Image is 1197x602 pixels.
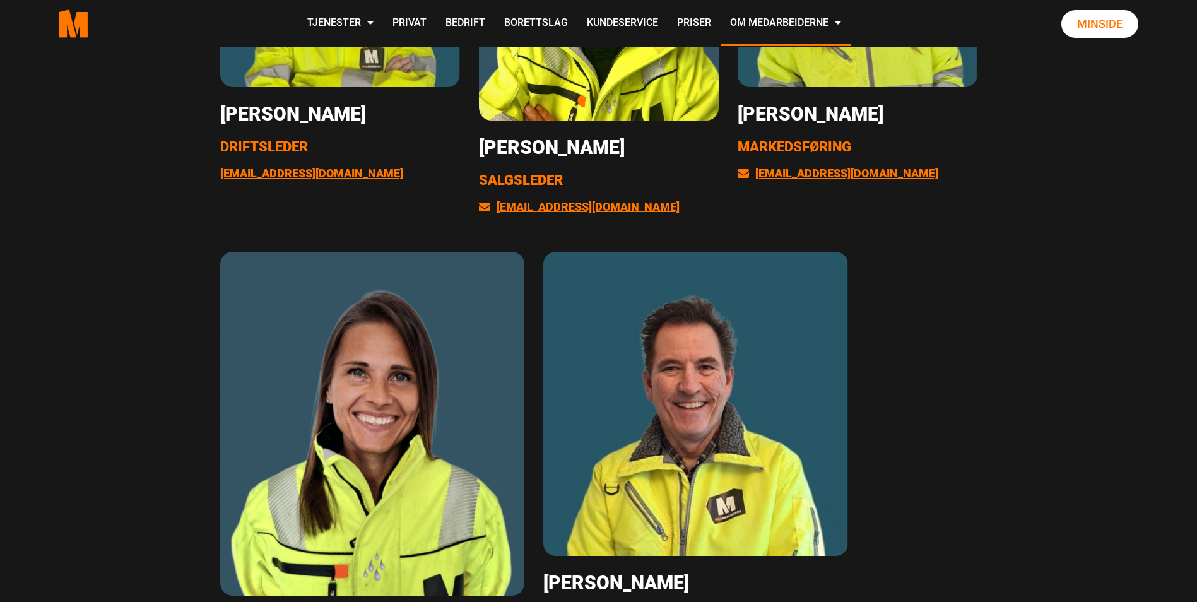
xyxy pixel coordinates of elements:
a: Priser [668,1,721,46]
h3: [PERSON_NAME] [543,572,848,594]
span: Markedsføring [738,139,851,155]
a: Kundeservice [577,1,668,46]
span: Salgsleder [479,172,563,188]
a: [EMAIL_ADDRESS][DOMAIN_NAME] [738,167,938,180]
span: Driftsleder [220,139,308,155]
img: Eileen bilder [220,252,525,596]
a: Minside [1061,10,1138,38]
a: Borettslag [495,1,577,46]
h3: [PERSON_NAME] [738,103,977,126]
a: Om Medarbeiderne [721,1,851,46]
img: HANS SALOMONSEN [543,252,848,557]
h3: [PERSON_NAME] [479,136,719,159]
a: [EMAIL_ADDRESS][DOMAIN_NAME] [479,200,680,213]
a: Privat [383,1,436,46]
a: Tjenester [298,1,383,46]
a: [EMAIL_ADDRESS][DOMAIN_NAME] [220,167,403,180]
a: Bedrift [436,1,495,46]
h3: [PERSON_NAME] [220,103,460,126]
